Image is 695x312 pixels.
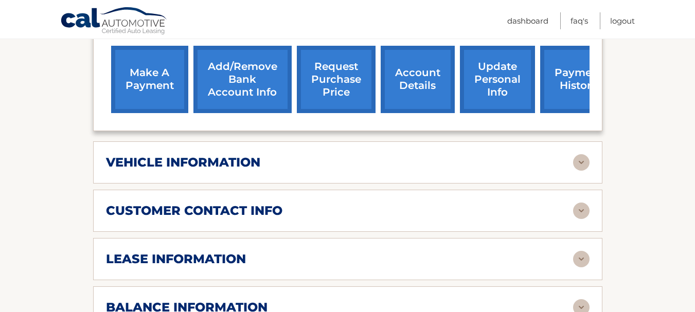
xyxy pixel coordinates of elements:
[573,203,590,219] img: accordion-rest.svg
[193,46,292,113] a: Add/Remove bank account info
[573,154,590,171] img: accordion-rest.svg
[507,12,548,29] a: Dashboard
[540,46,617,113] a: payment history
[106,155,260,170] h2: vehicle information
[106,203,282,218] h2: customer contact info
[571,12,588,29] a: FAQ's
[111,46,188,113] a: make a payment
[573,251,590,267] img: accordion-rest.svg
[460,46,535,113] a: update personal info
[610,12,635,29] a: Logout
[60,7,168,36] a: Cal Automotive
[297,46,376,113] a: request purchase price
[106,251,246,267] h2: lease information
[381,46,455,113] a: account details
